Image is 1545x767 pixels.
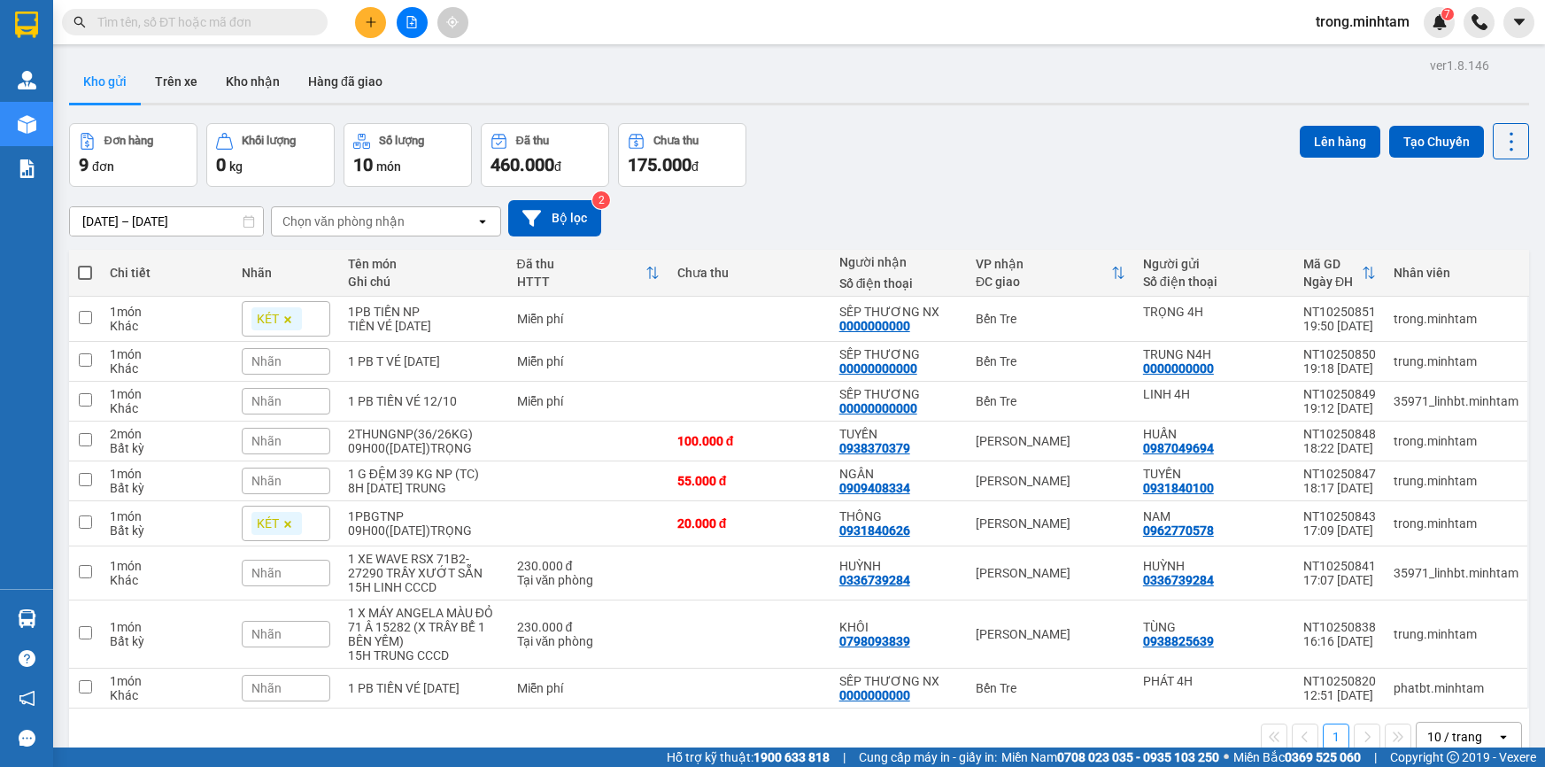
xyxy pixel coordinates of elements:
strong: 0369 525 060 [1285,750,1361,764]
div: Ghi chú [348,275,499,289]
div: [PERSON_NAME] [976,474,1125,488]
div: trung.minhtam [1394,627,1518,641]
div: NT10250848 [1303,427,1376,441]
div: trung.minhtam [1394,474,1518,488]
div: 15H LINH CCCD [348,580,499,594]
div: 1PBGTNP [348,509,499,523]
img: phone-icon [1472,14,1487,30]
div: Khác [110,688,224,702]
div: NGÂN [839,467,958,481]
span: Hỗ trợ kỹ thuật: [667,748,830,767]
img: logo-vxr [15,12,38,38]
div: THÔNG [839,509,958,523]
div: 35971_linhbt.minhtam [1394,394,1518,408]
div: Người nhận [839,255,958,269]
div: NT10250843 [1303,509,1376,523]
div: 18:17 [DATE] [1303,481,1376,495]
span: | [843,748,846,767]
input: Tìm tên, số ĐT hoặc mã đơn [97,12,306,32]
span: file-add [406,16,418,28]
div: Chưa thu [677,266,822,280]
div: Đã thu [517,257,645,271]
div: 16:16 [DATE] [1303,634,1376,648]
div: Bất kỳ [110,441,224,455]
div: VP nhận [976,257,1111,271]
div: Khác [110,319,224,333]
div: KHÔI [839,620,958,634]
span: message [19,730,35,747]
div: 230.000 đ [517,559,660,573]
span: | [1374,748,1377,767]
div: TUYỀN [839,427,958,441]
div: 09H00(13/10/2025)TRỌNG [348,523,499,538]
div: Miễn phí [517,394,660,408]
div: TÙNG [1143,620,1286,634]
span: Nhãn [251,354,282,368]
svg: open [475,214,490,229]
div: NT10250849 [1303,387,1376,401]
th: Toggle SortBy [1294,250,1385,297]
button: Kho gửi [69,60,141,103]
div: TUYỀN [1143,467,1286,481]
div: 0931840626 [839,523,910,538]
div: 1 món [110,559,224,573]
div: 19:18 [DATE] [1303,361,1376,376]
div: Tại văn phòng [517,573,660,587]
button: Số lượng10món [344,123,472,187]
div: 1 món [110,387,224,401]
button: Khối lượng0kg [206,123,335,187]
th: Toggle SortBy [967,250,1134,297]
div: 17:07 [DATE] [1303,573,1376,587]
div: Nhân viên [1394,266,1518,280]
div: Miễn phí [517,681,660,695]
div: Nhãn [242,266,330,280]
span: Nhãn [251,474,282,488]
div: Khác [110,401,224,415]
div: 1 XE WAVE RSX 71B2- 27290 TRẦY XƯỚT SẴN [348,552,499,580]
span: Miền Nam [1001,748,1219,767]
input: Select a date range. [70,207,263,236]
div: Chưa thu [653,135,699,147]
div: Số lượng [379,135,424,147]
div: 55.000 đ [677,474,822,488]
div: 8H 13/05/2025 TRUNG [348,481,499,495]
span: Nhãn [251,627,282,641]
div: 0962770578 [1143,523,1214,538]
sup: 2 [592,191,610,209]
div: 0938370379 [839,441,910,455]
button: Tạo Chuyến [1389,126,1484,158]
div: Bến Tre [976,354,1125,368]
div: 1 PB TIỀN VÉ 12/10/25 [348,681,499,695]
div: SẾP THƯƠNG NX [839,674,958,688]
div: 1PB TIỀN NP [348,305,499,319]
div: 18:22 [DATE] [1303,441,1376,455]
div: NT10250847 [1303,467,1376,481]
span: aim [446,16,459,28]
div: Bất kỳ [110,634,224,648]
button: Đã thu460.000đ [481,123,609,187]
div: 00000000000 [839,401,917,415]
span: món [376,159,401,174]
span: đ [691,159,699,174]
img: solution-icon [18,159,36,178]
div: 0336739284 [1143,573,1214,587]
button: aim [437,7,468,38]
div: 1 món [110,509,224,523]
div: 19:12 [DATE] [1303,401,1376,415]
strong: 1900 633 818 [753,750,830,764]
div: Số điện thoại [1143,275,1286,289]
span: Nhãn [251,394,282,408]
button: Trên xe [141,60,212,103]
div: Miễn phí [517,354,660,368]
div: Khối lượng [242,135,296,147]
div: 09H00(13/10/2025)TRỌNG [348,441,499,455]
span: caret-down [1511,14,1527,30]
div: trong.minhtam [1394,516,1518,531]
div: trung.minhtam [1394,354,1518,368]
button: Lên hàng [1300,126,1380,158]
div: Người gửi [1143,257,1286,271]
div: 0938825639 [1143,634,1214,648]
div: 100.000 đ [677,434,822,448]
div: SẾP THƯƠNG [839,387,958,401]
span: Cung cấp máy in - giấy in: [859,748,997,767]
